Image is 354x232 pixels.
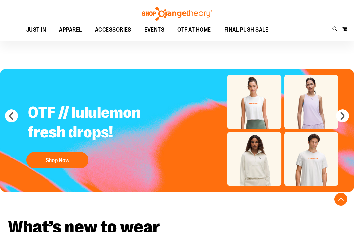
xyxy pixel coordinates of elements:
[26,22,46,37] span: JUST IN
[26,152,88,168] button: Shop Now
[23,98,186,149] h2: OTF // lululemon fresh drops!
[59,22,82,37] span: APPAREL
[177,22,211,37] span: OTF AT HOME
[5,109,18,122] button: prev
[336,109,349,122] button: next
[95,22,131,37] span: ACCESSORIES
[224,22,268,37] span: FINAL PUSH SALE
[141,7,213,21] img: Shop Orangetheory
[144,22,164,37] span: EVENTS
[334,193,347,206] button: Back To Top
[23,98,186,172] a: OTF // lululemon fresh drops! Shop Now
